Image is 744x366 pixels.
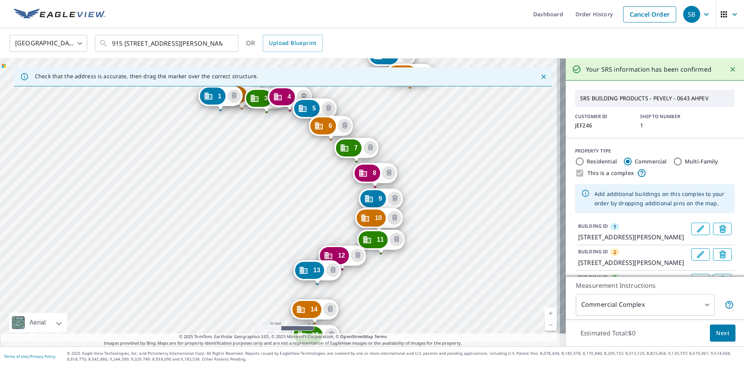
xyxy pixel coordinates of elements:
[713,223,732,235] button: Delete building 1
[338,119,351,132] button: Delete building 6
[576,281,734,290] p: Measurement Instructions
[575,113,631,120] p: CUSTOMER ID
[112,33,222,54] input: Search by address or latitude-longitude
[264,95,268,101] span: 3
[227,89,241,103] button: Delete building 1
[329,123,332,129] span: 6
[382,166,396,180] button: Delete building 8
[312,105,316,111] span: 5
[716,328,729,338] span: Next
[324,302,337,316] button: Delete building 14
[713,274,732,286] button: Delete building 3
[388,211,401,225] button: Delete building 10
[575,148,735,155] div: PROPERTY TYPE
[297,90,310,103] button: Delete building 4
[27,313,48,332] div: Aerial
[310,306,317,312] span: 14
[640,113,696,120] p: SHIP TO NUMBER
[586,65,711,74] p: Your SRS information has been confirmed
[613,223,616,230] span: 1
[713,248,732,261] button: Delete building 2
[574,325,642,342] p: Estimated Total: $0
[354,145,358,151] span: 7
[594,186,728,211] div: Add additional buildings on this complex to your order by dropping additional pins on the map.
[198,86,242,110] div: Dropped pin, building 1, Commercial property, 915 Hanna Bend Ct # 919 Manchester, MO 63021
[355,208,403,232] div: Dropped pin, building 10, Commercial property, 951 Hanna Bend Ct Manchester, MO 63021
[587,158,617,165] label: Residential
[4,354,55,359] p: |
[4,354,28,359] a: Terms of Use
[338,253,345,258] span: 12
[313,267,320,273] span: 13
[587,169,634,177] label: This is a complex
[545,319,556,331] a: Current Level 19, Zoom Out
[269,38,316,48] span: Upload Blueprint
[293,260,341,284] div: Dropped pin, building 13, Commercial property, 909 Big Bend Rd Manchester, MO 63021
[386,64,434,88] div: Dropped pin, building 22, Commercial property, 934 Hanna Bend Ct Manchester, MO 63021
[30,354,55,359] a: Privacy Policy
[35,73,258,80] p: Check that the address is accurate, then drag the marker over the correct structure.
[685,158,718,165] label: Multi-Family
[578,274,608,280] p: BUILDING ID
[375,215,382,221] span: 10
[325,328,338,342] button: Delete building 15
[545,308,556,319] a: Current Level 19, Zoom In
[691,223,710,235] button: Edit building 1
[268,87,312,111] div: Dropped pin, building 4, Commercial property, 927 Hanna Bend Ct Manchester, MO 63021
[623,6,676,22] a: Cancel Order
[373,170,376,176] span: 8
[9,313,67,332] div: Aerial
[293,98,337,122] div: Dropped pin, building 5, Commercial property, 931 Hanna Bend Ct Manchester, MO 63021
[359,189,403,213] div: Dropped pin, building 9, Commercial property, 947 Hanna Bend Ct Manchester, MO 63021
[578,248,608,255] p: BUILDING ID
[357,230,405,254] div: Dropped pin, building 11, Commercial property, 955 Hanna Bend Ct Manchester, MO 63021
[218,93,221,99] span: 1
[635,158,667,165] label: Commercial
[640,122,696,129] p: 1
[353,163,397,187] div: Dropped pin, building 8, Commercial property, 943 Hanna Bend Ct Manchester, MO 63021
[691,248,710,261] button: Edit building 2
[725,300,734,309] span: Each building may require a separate measurement report; if so, your account will be billed per r...
[379,196,382,201] span: 9
[691,274,710,286] button: Edit building 3
[374,333,387,339] a: Terms
[288,94,291,100] span: 4
[179,333,387,340] span: © 2025 TomTom, Earthstar Geographics SIO, © 2025 Microsoft Corporation, ©
[326,263,340,277] button: Delete building 13
[613,249,616,256] span: 2
[334,138,379,162] div: Dropped pin, building 7, Commercial property, 939 Hanna Bend Ct Manchester, MO 63021
[67,351,740,362] p: © 2025 Eagle View Technologies, Inc. and Pictometry International Corp. All Rights Reserved. Repo...
[710,325,735,342] button: Next
[351,249,365,262] button: Delete building 12
[245,88,289,112] div: Dropped pin, building 3, Commercial property, 923 Hanna Bend Ct Manchester, MO 63021
[14,9,105,20] img: EV Logo
[312,332,319,338] span: 15
[539,72,549,82] button: Close
[363,141,377,155] button: Delete building 7
[577,92,733,105] p: SRS BUILDING PRODUCTS - PEVELY - 0643 AHPEV
[292,325,339,349] div: Dropped pin, building 15, Commercial property, 971 Hanna Bend Ct Manchester, MO 63021
[683,6,700,23] div: SB
[10,33,87,54] div: [GEOGRAPHIC_DATA]
[575,122,631,129] p: JEF246
[728,64,738,74] button: Close
[613,274,616,281] span: 3
[291,299,338,323] div: Dropped pin, building 14, Commercial property, 967 Hanna Bend Ct Manchester, MO 63021
[578,232,688,242] p: [STREET_ADDRESS][PERSON_NAME]
[239,92,243,98] span: 2
[263,35,322,52] a: Upload Blueprint
[578,258,688,267] p: [STREET_ADDRESS][PERSON_NAME]
[322,101,335,115] button: Delete building 5
[388,192,401,205] button: Delete building 9
[340,333,373,339] a: OpenStreetMap
[377,237,384,242] span: 11
[246,35,323,52] div: OR
[576,294,715,316] div: Commercial Complex
[390,233,403,246] button: Delete building 11
[578,223,608,229] p: BUILDING ID
[318,246,366,270] div: Dropped pin, building 12, Commercial property, 959 Hanna Bend Ct Manchester, MO 63021
[309,116,353,140] div: Dropped pin, building 6, Commercial property, 935 Hanna Bend Ct Manchester, MO 63021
